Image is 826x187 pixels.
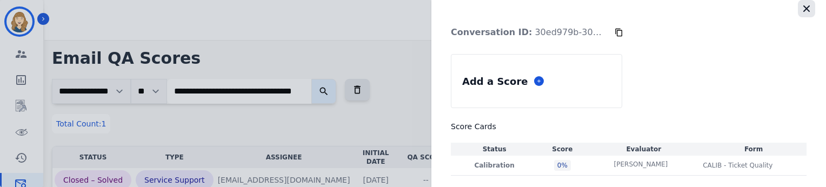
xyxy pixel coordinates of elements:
h3: Score Cards [451,121,807,132]
th: Status [451,143,538,156]
p: [PERSON_NAME] [614,160,668,169]
th: Evaluator [587,143,701,156]
div: 0 % [554,160,571,171]
div: Add a Score [460,72,530,91]
div: CALIB - Ticket Quality [703,161,772,170]
p: 30ed979b-30d6-4dec-8bc3-f223cbb92f9b [442,22,615,43]
p: Calibration [453,161,536,170]
th: Score [538,143,587,156]
th: Form [701,143,807,156]
strong: Conversation ID: [451,27,532,37]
